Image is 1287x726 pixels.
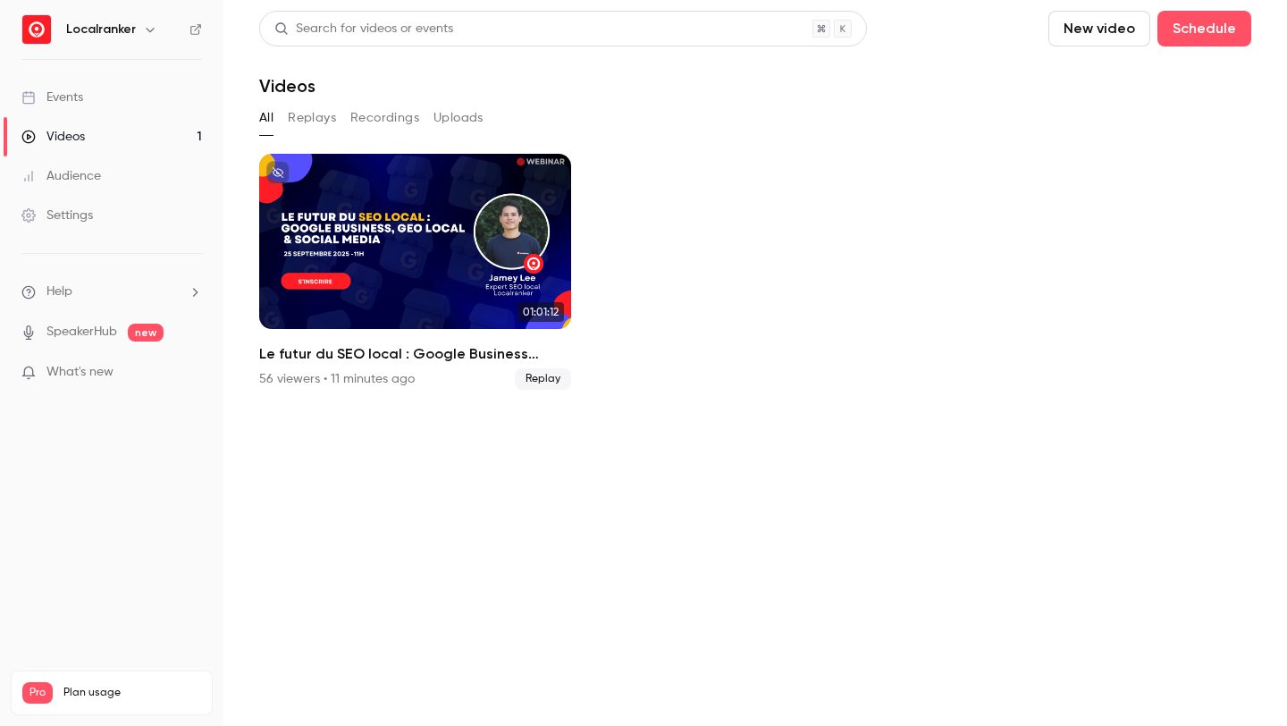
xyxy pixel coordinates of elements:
[46,363,114,382] span: What's new
[259,154,571,390] a: 01:01:12Le futur du SEO local : Google Business Profile, GEO & Social media56 viewers • 11 minute...
[46,323,117,342] a: SpeakerHub
[21,128,85,146] div: Videos
[259,75,315,97] h1: Videos
[21,167,101,185] div: Audience
[259,370,415,388] div: 56 viewers • 11 minutes ago
[63,686,201,700] span: Plan usage
[259,104,273,132] button: All
[266,161,290,184] button: unpublished
[22,15,51,44] img: Localranker
[66,21,136,38] h6: Localranker
[274,20,453,38] div: Search for videos or events
[433,104,484,132] button: Uploads
[1048,11,1150,46] button: New video
[128,324,164,342] span: new
[46,283,72,301] span: Help
[259,11,1251,715] section: Videos
[21,89,83,106] div: Events
[517,302,564,322] span: 01:01:12
[350,104,419,132] button: Recordings
[21,283,202,301] li: help-dropdown-opener
[259,154,1251,390] ul: Videos
[1157,11,1251,46] button: Schedule
[22,682,53,704] span: Pro
[288,104,336,132] button: Replays
[515,368,571,390] span: Replay
[21,207,93,224] div: Settings
[259,343,571,365] h2: Le futur du SEO local : Google Business Profile, GEO & Social media
[259,154,571,390] li: Le futur du SEO local : Google Business Profile, GEO & Social media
